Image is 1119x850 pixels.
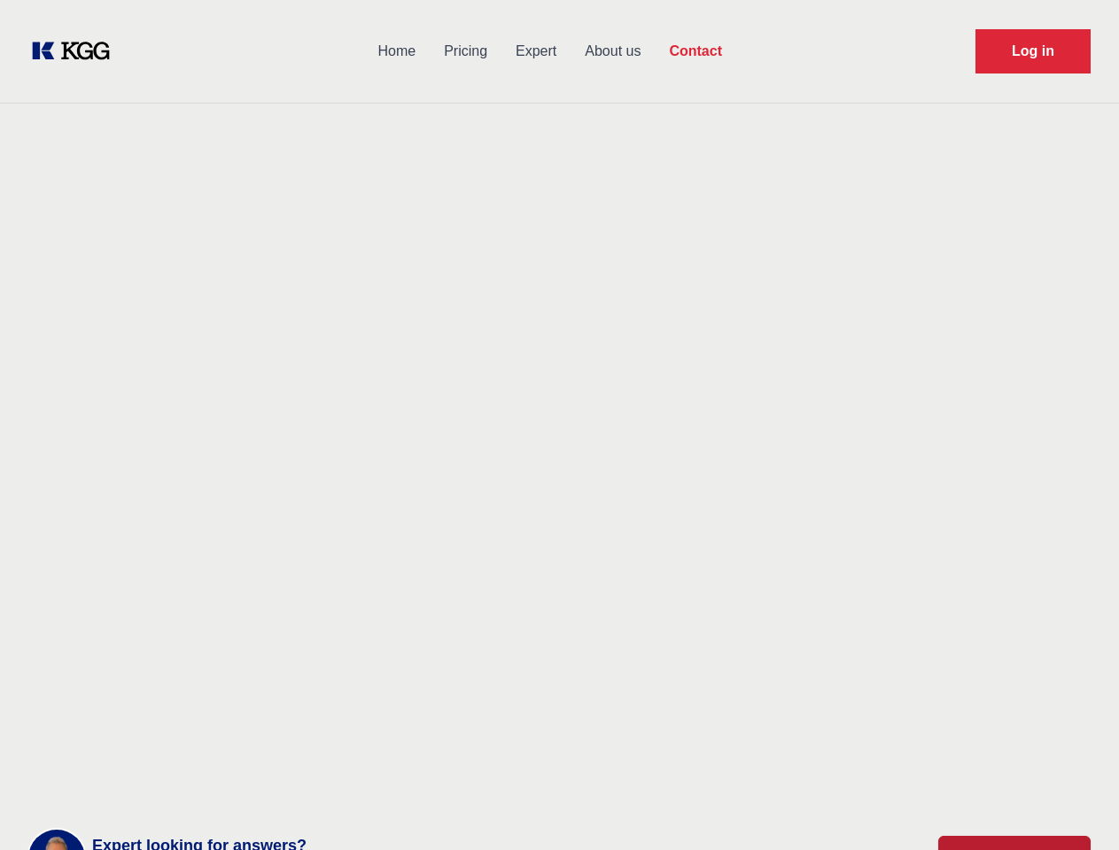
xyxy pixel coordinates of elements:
[501,28,571,74] a: Expert
[430,28,501,74] a: Pricing
[1030,765,1119,850] iframe: Chat Widget
[571,28,655,74] a: About us
[655,28,736,74] a: Contact
[975,29,1091,73] a: Request Demo
[28,37,124,66] a: KOL Knowledge Platform: Talk to Key External Experts (KEE)
[363,28,430,74] a: Home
